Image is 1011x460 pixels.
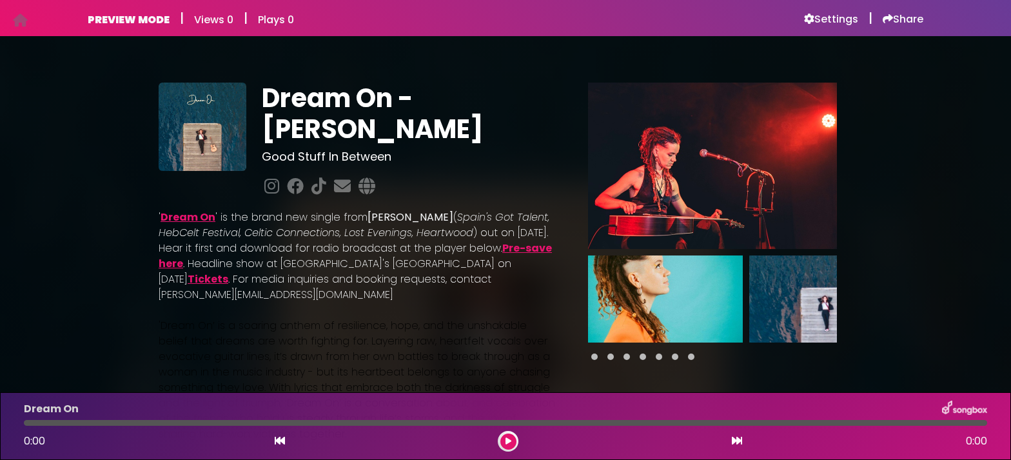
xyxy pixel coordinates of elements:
[159,241,552,271] a: Pre-save here
[262,150,556,164] h3: Good Stuff In Between
[159,210,549,240] em: Spain's Got Talent, HebCelt Festival, Celtic Connections, Lost Evenings, Heartwood
[368,210,453,225] strong: [PERSON_NAME]
[159,83,246,170] img: zbtIR3SnSVqioQpYcyXz
[942,401,987,417] img: songbox-logo-white.png
[883,13,923,26] a: Share
[749,255,904,343] img: 34xxatbjQfuHDyhBcez7
[966,434,987,449] span: 0:00
[804,13,858,26] a: Settings
[258,14,294,26] h6: Plays 0
[24,401,79,417] p: Dream On
[869,10,872,26] h5: |
[588,83,837,249] img: Main Media
[588,255,743,343] img: ZTv3hcGzSYdnV9UtKZQM
[88,14,170,26] h6: PREVIEW MODE
[24,434,45,448] span: 0:00
[180,10,184,26] h5: |
[244,10,248,26] h5: |
[262,83,556,145] h1: Dream On - [PERSON_NAME]
[159,210,557,303] p: ' ' is the brand new single from ( ) out on [DATE]. Hear it first and download for radio broadcas...
[159,318,555,441] span: 'Dream On’ is a soaring anthem of resilience, hope, and the unshakable belief that dreams are wor...
[194,14,233,26] h6: Views 0
[161,210,215,225] a: Dream On
[188,272,228,286] a: Tickets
